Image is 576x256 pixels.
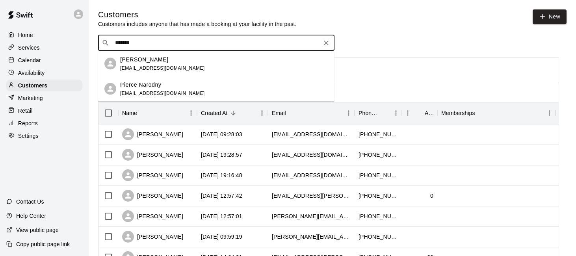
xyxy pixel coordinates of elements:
[201,192,242,200] div: 2025-09-14 12:57:42
[16,226,59,234] p: View public page
[16,198,44,206] p: Contact Us
[359,212,398,220] div: +19092231056
[122,169,183,181] div: [PERSON_NAME]
[6,92,82,104] a: Marketing
[98,35,334,51] div: Search customers by name or email
[16,212,46,220] p: Help Center
[120,55,168,63] p: [PERSON_NAME]
[122,210,183,222] div: [PERSON_NAME]
[18,44,40,52] p: Services
[272,151,351,159] div: mcguireir21@gmail.com
[18,94,43,102] p: Marketing
[122,102,137,124] div: Name
[201,233,242,241] div: 2025-09-14 09:59:19
[272,102,286,124] div: Email
[122,190,183,202] div: [PERSON_NAME]
[185,107,197,119] button: Menu
[98,9,297,20] h5: Customers
[6,117,82,129] a: Reports
[6,29,82,41] a: Home
[272,171,351,179] div: leahrhiann@gmail.com
[98,20,297,28] p: Customers includes anyone that has made a booking at your facility in the past.
[18,31,33,39] p: Home
[18,132,39,140] p: Settings
[18,107,33,115] p: Retail
[18,119,38,127] p: Reports
[104,58,116,70] div: Nick Narodny
[137,108,148,119] button: Sort
[533,9,567,24] a: New
[6,67,82,79] a: Availability
[379,108,390,119] button: Sort
[286,108,297,119] button: Sort
[18,56,41,64] p: Calendar
[272,212,351,220] div: carrie.bach.rn@gmail.com
[197,102,268,124] div: Created At
[272,192,351,200] div: tiale.guerrero@students.dominican.edu
[122,128,183,140] div: [PERSON_NAME]
[321,37,332,48] button: Clear
[359,130,398,138] div: +14155167586
[6,105,82,117] a: Retail
[359,171,398,179] div: +14083149341
[359,151,398,159] div: +19174940990
[120,80,161,89] p: Pierce Narodny
[272,130,351,138] div: mlgezo@gmail.com
[544,107,556,119] button: Menu
[355,102,402,124] div: Phone Number
[6,54,82,66] a: Calendar
[359,233,398,241] div: +14154127934
[272,233,351,241] div: forsberg.natalie@gmail.com
[118,102,197,124] div: Name
[201,151,242,159] div: 2025-09-14 19:28:57
[201,212,242,220] div: 2025-09-14 12:57:01
[430,192,433,200] div: 0
[122,149,183,161] div: [PERSON_NAME]
[120,90,205,96] span: [EMAIL_ADDRESS][DOMAIN_NAME]
[201,171,242,179] div: 2025-09-14 19:16:48
[414,108,425,119] button: Sort
[268,102,355,124] div: Email
[437,102,556,124] div: Memberships
[475,108,486,119] button: Sort
[18,69,45,77] p: Availability
[6,130,82,142] a: Settings
[120,65,205,70] span: [EMAIL_ADDRESS][DOMAIN_NAME]
[16,240,70,248] p: Copy public page link
[104,83,116,95] div: Pierce Narodny
[359,192,398,200] div: +17074909057
[425,102,433,124] div: Age
[228,108,239,119] button: Sort
[6,80,82,91] a: Customers
[122,231,183,243] div: [PERSON_NAME]
[441,102,475,124] div: Memberships
[402,102,437,124] div: Age
[201,102,228,124] div: Created At
[18,82,47,89] p: Customers
[201,130,242,138] div: 2025-09-15 09:28:03
[390,107,402,119] button: Menu
[6,42,82,54] a: Services
[256,107,268,119] button: Menu
[343,107,355,119] button: Menu
[359,102,379,124] div: Phone Number
[402,107,414,119] button: Menu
